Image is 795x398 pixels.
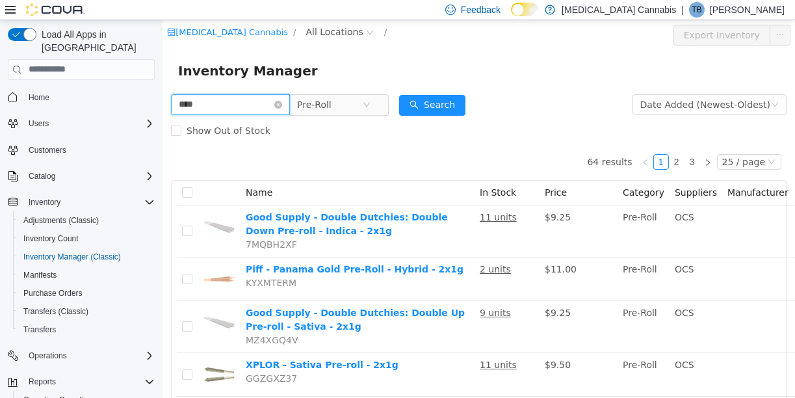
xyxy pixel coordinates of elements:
a: Inventory Manager (Classic) [18,249,126,265]
span: Inventory Manager (Classic) [18,249,155,265]
span: OCS [512,192,532,202]
button: Catalog [23,168,60,184]
a: Inventory Count [18,231,84,246]
a: Home [23,90,55,105]
span: $11.00 [382,244,414,254]
button: Reports [23,374,61,390]
span: Transfers [18,322,155,338]
span: All Locations [143,5,200,19]
span: OCS [512,244,532,254]
span: Pre-Roll [135,75,169,94]
span: 7MQBH2XF [83,219,135,230]
span: GGZGXZ37 [83,353,135,364]
span: Manifests [18,267,155,283]
span: Purchase Orders [23,288,83,298]
button: Catalog [3,167,160,185]
span: Inventory [29,197,60,207]
img: XPLOR - Sativa Pre-roll - 2x1g hero shot [40,338,73,371]
button: Transfers (Classic) [13,302,160,321]
span: Name [83,167,110,178]
a: Good Supply - Double Dutchies: Double Up Pre-roll - Sativa - 2x1g [83,287,302,312]
span: Feedback [461,3,501,16]
span: OCS [512,287,532,298]
span: Operations [29,351,67,361]
button: Reports [3,373,160,391]
u: 11 units [317,339,354,350]
span: Reports [29,377,56,387]
span: Operations [23,348,155,364]
span: Inventory Manager (Classic) [23,252,121,262]
a: 2 [507,135,521,149]
button: Users [23,116,54,131]
span: In Stock [317,167,354,178]
i: icon: left [479,139,487,146]
a: Good Supply - Double Dutchies: Double Down Pre-roll - Indica - 2x1g [83,192,285,216]
img: Good Supply - Double Dutchies: Double Up Pre-roll - Sativa - 2x1g hero shot [40,286,73,319]
a: Piff - Panama Gold Pre-Roll - Hybrid - 2x1g [83,244,301,254]
li: Next Page [538,134,553,150]
button: Operations [23,348,72,364]
a: Purchase Orders [18,285,88,301]
button: Transfers [13,321,160,339]
img: Piff - Panama Gold Pre-Roll - Hybrid - 2x1g hero shot [40,243,73,275]
a: 1 [491,135,506,149]
span: Inventory Count [18,231,155,246]
span: Dark Mode [511,16,512,17]
span: Show Out of Stock [19,105,113,116]
span: Suppliers [512,167,554,178]
span: / [222,7,224,17]
li: 3 [522,134,538,150]
span: Customers [29,145,66,155]
button: Adjustments (Classic) [13,211,160,230]
button: icon: ellipsis [607,5,628,25]
li: 2 [506,134,522,150]
span: Transfers (Classic) [23,306,88,317]
span: Manufacturer [565,167,626,178]
button: Purchase Orders [13,284,160,302]
a: Transfers [18,322,61,338]
span: Transfers [23,325,56,335]
p: | [681,2,684,18]
button: Manifests [13,266,160,284]
span: Inventory [23,194,155,210]
i: icon: right [541,139,549,146]
span: Adjustments (Classic) [18,213,155,228]
a: Manifests [18,267,62,283]
button: Inventory Manager (Classic) [13,248,160,266]
span: Home [23,89,155,105]
a: icon: shop[MEDICAL_DATA] Cannabis [5,7,125,17]
td: Pre-Roll [455,185,507,237]
span: $9.25 [382,192,408,202]
span: OCS [512,339,532,350]
button: Inventory [23,194,66,210]
span: KYXMTERM [83,258,134,268]
a: Transfers (Classic) [18,304,94,319]
span: Customers [23,142,155,158]
span: Load All Apps in [GEOGRAPHIC_DATA] [36,28,155,54]
a: Customers [23,142,72,158]
u: 2 units [317,244,348,254]
li: Previous Page [475,134,491,150]
img: Cova [26,3,85,16]
td: Pre-Roll [455,237,507,281]
p: [PERSON_NAME] [710,2,785,18]
span: Home [29,92,49,103]
span: Price [382,167,404,178]
span: $9.25 [382,287,408,298]
button: Operations [3,347,160,365]
span: Adjustments (Classic) [23,215,99,226]
span: Inventory Count [23,233,79,244]
a: 3 [523,135,537,149]
div: 25 / page [560,135,603,149]
button: Home [3,88,160,107]
button: Export Inventory [511,5,608,25]
span: $9.50 [382,339,408,350]
li: 1 [491,134,506,150]
td: Pre-Roll [455,333,507,377]
span: Transfers (Classic) [18,304,155,319]
span: Catalog [23,168,155,184]
span: Purchase Orders [18,285,155,301]
button: Inventory Count [13,230,160,248]
a: Adjustments (Classic) [18,213,104,228]
span: Users [29,118,49,129]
